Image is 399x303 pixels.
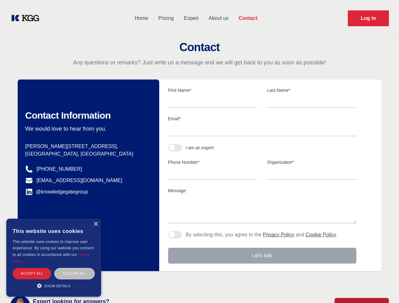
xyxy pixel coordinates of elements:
[13,282,95,289] div: Show details
[13,268,51,279] div: Accept all
[348,10,389,26] a: Request Demo
[153,10,179,27] a: Pricing
[37,165,82,173] a: [PHONE_NUMBER]
[305,232,336,237] a: Cookie Policy
[186,145,214,151] div: I am an expert
[168,116,356,122] label: Email*
[367,273,399,303] iframe: Chat Widget
[25,150,149,158] p: [GEOGRAPHIC_DATA], [GEOGRAPHIC_DATA]
[37,177,122,184] a: [EMAIL_ADDRESS][DOMAIN_NAME]
[25,188,88,196] a: @knowledgegategroup
[25,143,149,150] p: [PERSON_NAME][STREET_ADDRESS],
[13,223,95,239] div: This website uses cookies
[267,87,356,93] label: Last Name*
[8,59,391,66] p: Any questions or remarks? Just write us a message and we will get back to you as soon as possible!
[267,159,356,165] label: Organization*
[168,187,356,194] label: Message
[54,268,95,279] div: Decline all
[25,125,149,133] p: We would love to hear from you.
[13,240,94,257] span: This website uses cookies to improve user experience. By using our website you consent to all coo...
[168,248,356,264] button: Let's talk
[8,41,391,54] h2: Contact
[93,222,98,227] div: Close
[13,253,90,263] a: Cookie Policy
[25,110,149,121] h2: Contact Information
[233,10,263,27] a: Contact
[168,159,257,165] label: Phone Number*
[10,13,44,23] a: KOL Knowledge Platform: Talk to Key External Experts (KEE)
[179,10,203,27] a: Expert
[186,231,338,239] p: By selecting this, you agree to the and .
[130,10,153,27] a: Home
[168,87,257,93] label: First Name*
[203,10,233,27] a: About us
[44,284,71,288] span: Show details
[263,232,294,237] a: Privacy Policy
